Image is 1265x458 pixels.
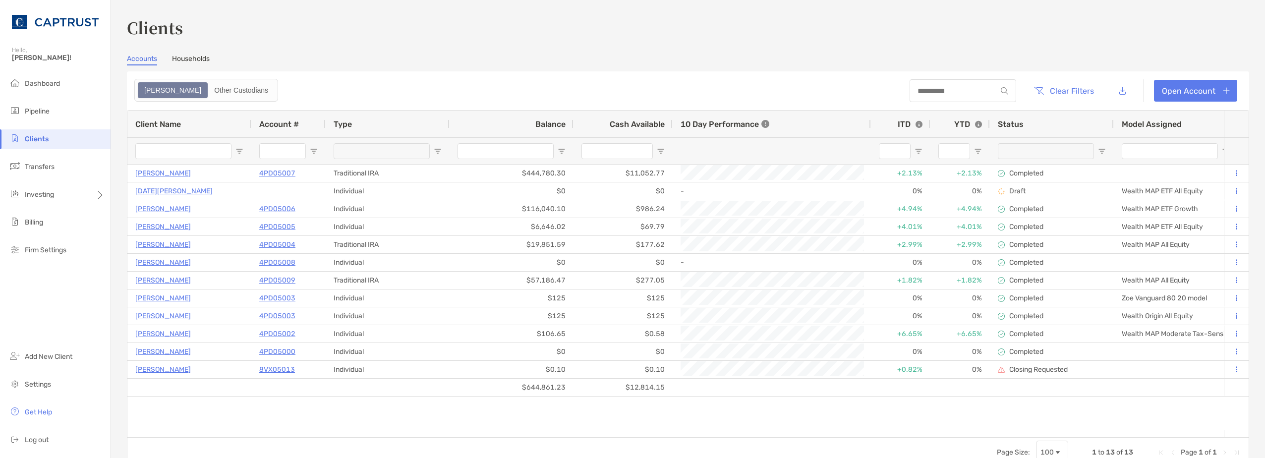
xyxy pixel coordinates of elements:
p: Completed [1009,294,1043,302]
img: draft icon [998,188,1005,195]
div: +2.99% [930,236,990,253]
p: [PERSON_NAME] [135,363,191,376]
div: 100 [1040,448,1054,457]
p: [PERSON_NAME] [135,238,191,251]
a: 4PD05008 [259,256,295,269]
a: [PERSON_NAME] [135,256,191,269]
span: of [1116,448,1123,457]
img: complete icon [998,224,1005,230]
p: Closing Requested [1009,365,1068,374]
span: Dashboard [25,79,60,88]
img: complete icon [998,277,1005,284]
span: Clients [25,135,49,143]
div: $69.79 [574,218,673,235]
button: Open Filter Menu [657,147,665,155]
h3: Clients [127,16,1249,39]
div: Individual [326,182,450,200]
span: 1 [1212,448,1217,457]
input: Cash Available Filter Input [581,143,653,159]
div: Wealth MAP ETF All Equity [1114,182,1238,200]
img: settings icon [9,378,21,390]
input: YTD Filter Input [938,143,970,159]
span: [PERSON_NAME]! [12,54,105,62]
div: $11,052.77 [574,165,673,182]
div: $277.05 [574,272,673,289]
a: [PERSON_NAME] [135,221,191,233]
div: +1.82% [930,272,990,289]
p: Completed [1009,169,1043,177]
img: complete icon [998,331,1005,338]
a: [PERSON_NAME] [135,310,191,322]
img: CAPTRUST Logo [12,4,99,40]
p: Completed [1009,240,1043,249]
input: Client Name Filter Input [135,143,231,159]
span: 1 [1092,448,1096,457]
div: +6.65% [871,325,930,343]
div: +6.65% [930,325,990,343]
div: +2.99% [871,236,930,253]
a: [PERSON_NAME] [135,345,191,358]
div: +0.82% [871,361,930,378]
div: $0.10 [450,361,574,378]
div: 0% [871,182,930,200]
img: dashboard icon [9,77,21,89]
div: Traditional IRA [326,272,450,289]
button: Open Filter Menu [974,147,982,155]
div: YTD [954,119,982,129]
div: $19,851.59 [450,236,574,253]
div: Individual [326,361,450,378]
div: Last Page [1233,449,1241,457]
span: Account # [259,119,299,129]
span: Pipeline [25,107,50,115]
img: complete icon [998,259,1005,266]
a: 4PD05009 [259,274,295,286]
div: $12,814.15 [574,379,673,396]
div: 0% [930,361,990,378]
p: Completed [1009,312,1043,320]
div: $986.24 [574,200,673,218]
div: $6,646.02 [450,218,574,235]
a: Households [172,55,210,65]
div: Individual [326,218,450,235]
p: 4PD05007 [259,167,295,179]
div: segmented control [134,79,278,102]
div: 0% [930,343,990,360]
div: $444,780.30 [450,165,574,182]
a: 4PD05004 [259,238,295,251]
button: Open Filter Menu [915,147,922,155]
button: Open Filter Menu [434,147,442,155]
div: Individual [326,343,450,360]
div: $116,040.10 [450,200,574,218]
div: 10 Day Performance [681,111,769,137]
div: $125 [450,307,574,325]
span: Billing [25,218,43,227]
div: +4.94% [871,200,930,218]
div: Traditional IRA [326,236,450,253]
div: +2.13% [930,165,990,182]
button: Open Filter Menu [558,147,566,155]
img: logout icon [9,433,21,445]
img: firm-settings icon [9,243,21,255]
img: complete icon [998,313,1005,320]
a: 4PD05003 [259,310,295,322]
div: $0 [574,254,673,271]
p: [PERSON_NAME] [135,274,191,286]
div: Wealth MAP Moderate Tax-Sensitive [1114,325,1238,343]
img: add_new_client icon [9,350,21,362]
div: 0% [930,289,990,307]
div: 0% [930,182,990,200]
p: Completed [1009,205,1043,213]
a: 4PD05003 [259,292,295,304]
input: ITD Filter Input [879,143,911,159]
a: [PERSON_NAME] [135,292,191,304]
p: 4PD05002 [259,328,295,340]
div: +1.82% [871,272,930,289]
div: $0 [450,182,574,200]
button: Open Filter Menu [1222,147,1230,155]
div: 0% [930,307,990,325]
p: 4PD05005 [259,221,295,233]
div: Individual [326,200,450,218]
p: Completed [1009,258,1043,267]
